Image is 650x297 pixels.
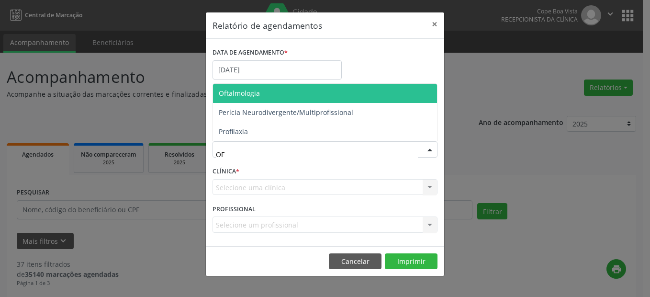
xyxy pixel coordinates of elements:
[213,46,288,60] label: DATA DE AGENDAMENTO
[216,145,418,164] input: Seleciona uma especialidade
[213,60,342,80] input: Selecione uma data ou intervalo
[213,202,256,217] label: PROFISSIONAL
[219,108,353,117] span: Perícia Neurodivergente/Multiprofissional
[385,253,437,270] button: Imprimir
[425,12,444,36] button: Close
[219,127,248,136] span: Profilaxia
[213,164,239,179] label: CLÍNICA
[219,89,260,98] span: Oftalmologia
[213,19,322,32] h5: Relatório de agendamentos
[329,253,381,270] button: Cancelar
